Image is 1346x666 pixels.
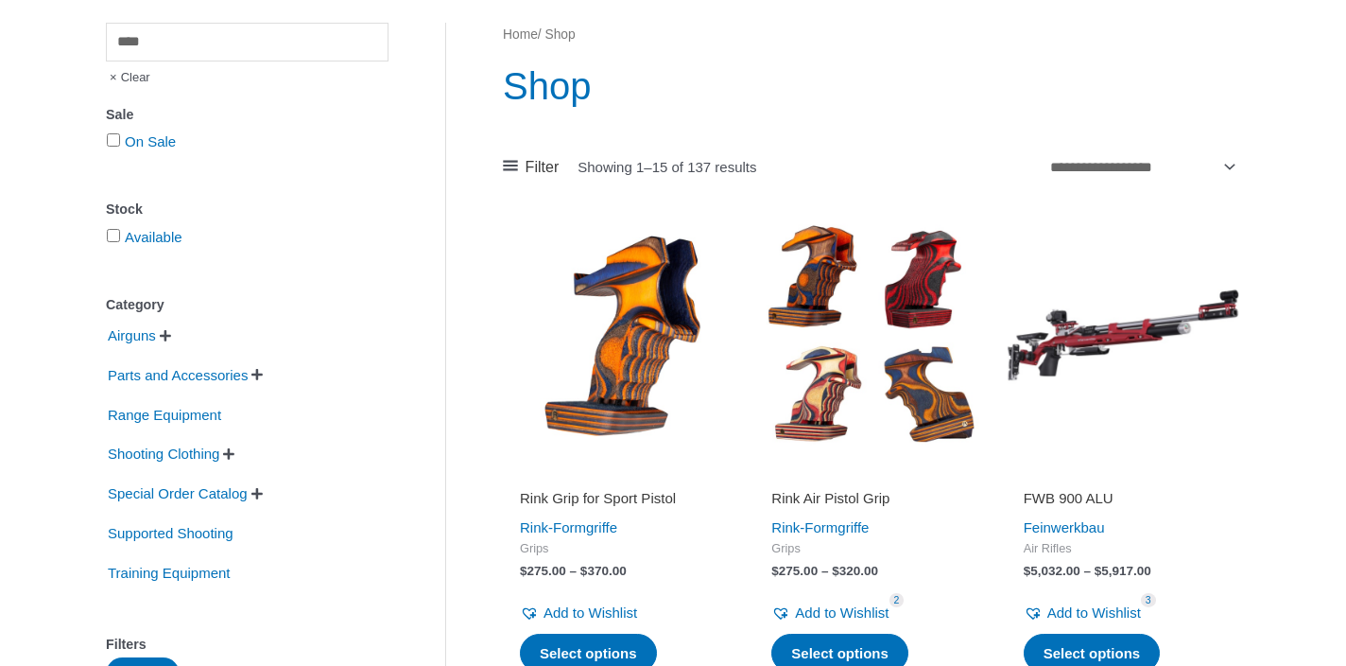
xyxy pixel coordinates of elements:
a: Rink Air Pistol Grip [771,489,970,515]
iframe: Customer reviews powered by Trustpilot [520,463,718,485]
div: Filters [106,631,388,658]
span: Filter [526,153,560,182]
a: On Sale [125,133,176,149]
span: $ [771,564,779,578]
a: Special Order Catalog [106,484,250,500]
span:  [160,329,171,342]
div: Stock [106,196,388,223]
bdi: 320.00 [832,564,878,578]
h2: Rink Grip for Sport Pistol [520,489,718,508]
bdi: 275.00 [771,564,818,578]
span: – [821,564,829,578]
iframe: Customer reviews powered by Trustpilot [1024,463,1222,485]
a: Training Equipment [106,563,233,579]
img: Rink Air Pistol Grip [754,219,987,451]
a: Rink-Formgriffe [520,519,617,535]
input: On Sale [107,133,120,147]
span: Airguns [106,320,158,352]
span: Parts and Accessories [106,359,250,392]
span: Grips [771,541,970,557]
span: Grips [520,541,718,557]
bdi: 275.00 [520,564,566,578]
div: Category [106,291,388,319]
span: – [570,564,578,578]
span: 3 [1141,593,1156,607]
a: Range Equipment [106,405,223,421]
img: FWB 900 ALU [1007,219,1239,451]
span: Range Equipment [106,399,223,431]
a: FWB 900 ALU [1024,489,1222,515]
select: Shop order [1043,150,1239,183]
span: Clear [106,61,150,94]
a: Supported Shooting [106,524,235,540]
img: Rink Grip for Sport Pistol [503,219,735,451]
span: Air Rifles [1024,541,1222,557]
bdi: 5,032.00 [1024,564,1080,578]
input: Available [107,229,120,242]
a: Filter [503,153,559,182]
a: Rink-Formgriffe [771,519,869,535]
span:  [251,487,263,500]
span: $ [1095,564,1102,578]
span: Add to Wishlist [795,605,889,621]
a: Rink Grip for Sport Pistol [520,489,718,515]
span: Supported Shooting [106,517,235,550]
a: Add to Wishlist [520,600,637,626]
h1: Shop [503,60,1239,113]
a: Add to Wishlist [1024,600,1141,626]
bdi: 5,917.00 [1095,564,1151,578]
span: 2 [889,593,905,607]
span: Add to Wishlist [1047,605,1141,621]
span: Training Equipment [106,557,233,589]
span: Add to Wishlist [544,605,637,621]
a: Feinwerkbau [1024,519,1105,535]
p: Showing 1–15 of 137 results [578,160,756,174]
bdi: 370.00 [580,564,627,578]
span:  [223,447,234,461]
span: $ [1024,564,1031,578]
span: $ [832,564,839,578]
span: Shooting Clothing [106,438,221,470]
h2: Rink Air Pistol Grip [771,489,970,508]
a: Available [125,229,182,245]
span: – [1084,564,1092,578]
span: $ [520,564,527,578]
a: Add to Wishlist [771,600,889,626]
span: $ [580,564,588,578]
div: Sale [106,101,388,129]
a: Shooting Clothing [106,445,221,461]
iframe: Customer reviews powered by Trustpilot [771,463,970,485]
nav: Breadcrumb [503,23,1239,47]
span:  [251,368,263,381]
a: Home [503,27,538,42]
span: Special Order Catalog [106,478,250,510]
a: Parts and Accessories [106,366,250,382]
a: Airguns [106,326,158,342]
h2: FWB 900 ALU [1024,489,1222,508]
